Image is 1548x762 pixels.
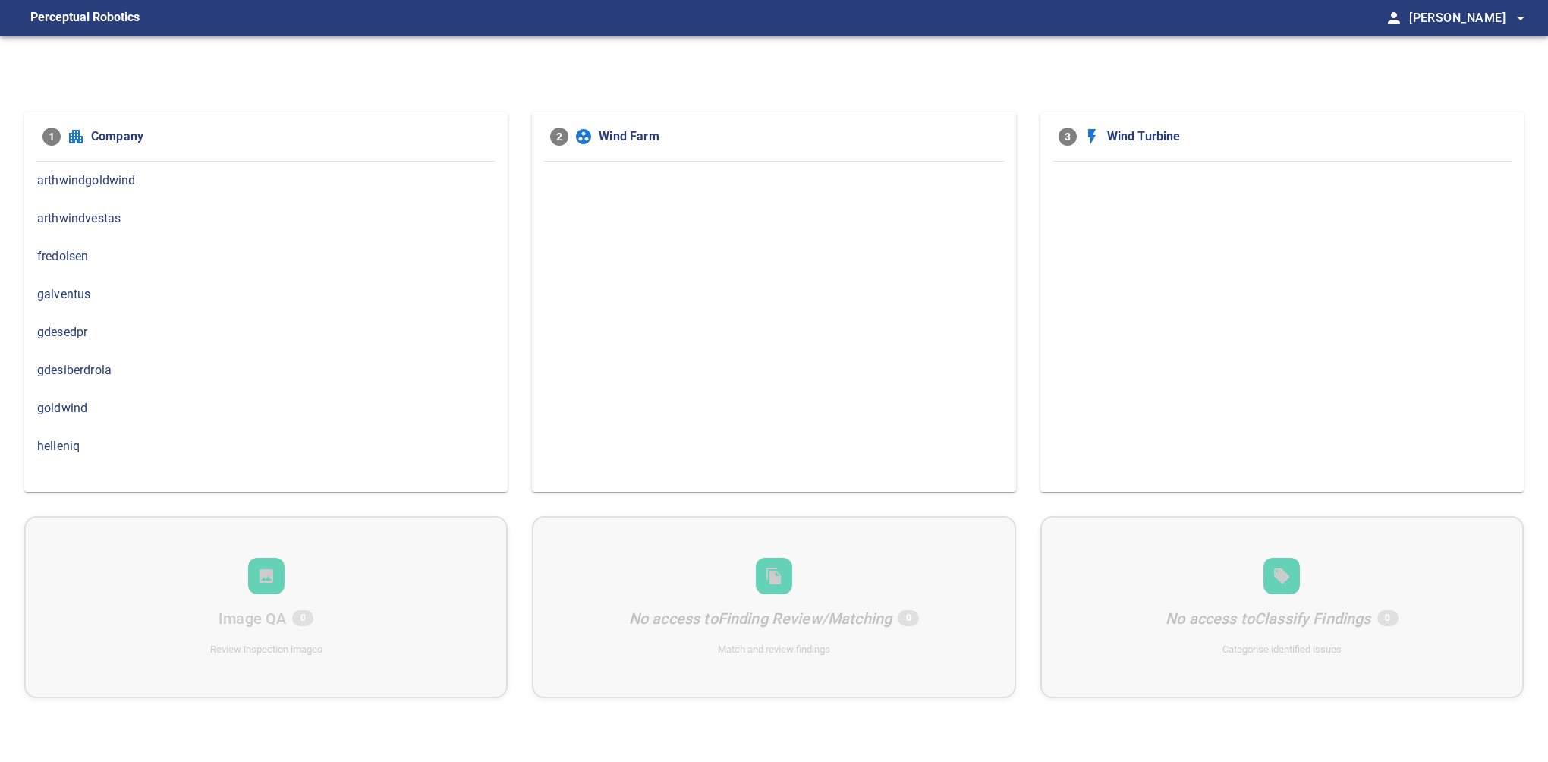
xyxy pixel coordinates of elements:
span: gdesiberdrola [37,361,495,379]
span: Company [91,128,489,146]
span: Wind Turbine [1107,128,1506,146]
div: goldwind [24,389,508,427]
figcaption: Perceptual Robotics [30,6,140,30]
span: person [1385,9,1403,27]
span: fredolsen [37,247,495,266]
div: arthwindgoldwind [24,162,508,200]
button: [PERSON_NAME] [1403,3,1530,33]
span: [PERSON_NAME] [1409,8,1530,29]
span: goldwind [37,399,495,417]
div: galventus [24,276,508,313]
span: 2 [550,128,568,146]
span: helleniq [37,437,495,455]
span: Wind Farm [599,128,997,146]
span: gdesedpr [37,323,495,342]
div: arthwindvestas [24,200,508,238]
div: gdesiberdrola [24,351,508,389]
div: gdesedpr [24,313,508,351]
div: helleniq [24,427,508,465]
span: 1 [42,128,61,146]
span: arrow_drop_down [1512,9,1530,27]
span: arthwindvestas [37,209,495,228]
span: galventus [37,285,495,304]
span: 3 [1059,128,1077,146]
span: arthwindgoldwind [37,172,495,190]
div: fredolsen [24,238,508,276]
